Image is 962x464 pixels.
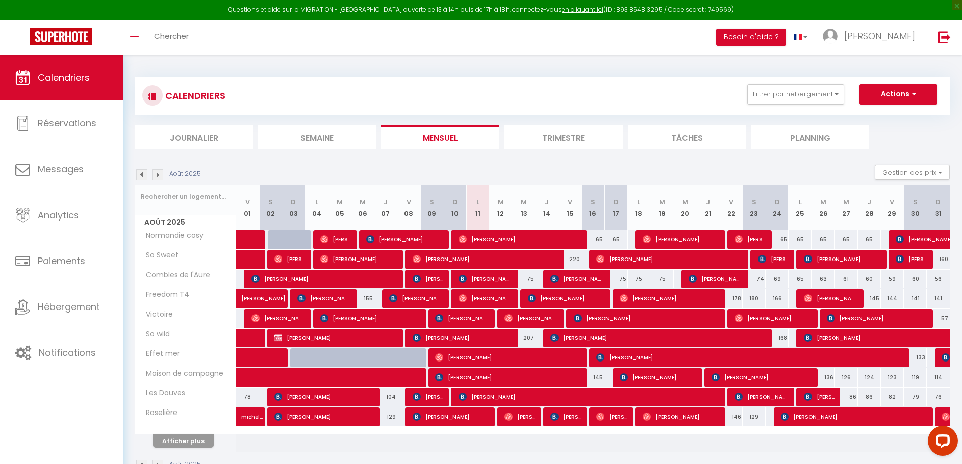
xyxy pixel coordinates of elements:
[535,185,559,230] th: 14
[743,270,766,288] div: 74
[135,215,236,230] span: Août 2025
[389,289,443,308] span: [PERSON_NAME]
[650,270,674,288] div: 75
[927,309,950,328] div: 57
[927,388,950,406] div: 76
[236,388,260,406] div: 78
[504,308,559,328] span: [PERSON_NAME]
[251,308,306,328] span: [PERSON_NAME]
[562,5,603,14] a: en cliquant ici
[30,28,92,45] img: Super Booking
[413,269,443,288] span: [PERSON_NAME]
[459,269,513,288] span: [PERSON_NAME]
[413,328,513,347] span: [PERSON_NAME]
[236,289,260,308] a: [PERSON_NAME]
[712,368,812,387] span: [PERSON_NAME]
[766,270,789,288] div: 69
[581,230,604,249] div: 65
[674,185,697,230] th: 20
[766,329,789,347] div: 168
[559,185,582,230] th: 15
[614,197,619,207] abbr: D
[137,250,181,261] span: So Sweet
[443,185,467,230] th: 10
[696,185,720,230] th: 21
[550,407,581,426] span: [PERSON_NAME]
[781,407,928,426] span: [PERSON_NAME]
[604,230,628,249] div: 65
[374,185,397,230] th: 07
[374,407,397,426] div: 129
[259,185,282,230] th: 02
[39,346,96,359] span: Notifications
[137,388,188,399] span: Les Douves
[366,230,443,249] span: [PERSON_NAME]
[927,289,950,308] div: 141
[720,289,743,308] div: 178
[936,197,941,207] abbr: D
[413,407,490,426] span: [PERSON_NAME]
[628,270,651,288] div: 75
[904,388,927,406] div: 79
[420,185,443,230] th: 09
[397,185,421,230] th: 08
[38,117,96,129] span: Réservations
[141,188,230,206] input: Rechercher un logement...
[384,197,388,207] abbr: J
[904,289,927,308] div: 141
[858,270,881,288] div: 60
[747,84,844,105] button: Filtrer par hébergement
[320,230,351,249] span: [PERSON_NAME]
[823,29,838,44] img: ...
[835,270,858,288] div: 61
[896,249,927,269] span: [PERSON_NAME]
[459,289,513,308] span: [PERSON_NAME]
[927,185,950,230] th: 31
[815,20,928,55] a: ... [PERSON_NAME]
[720,185,743,230] th: 22
[413,249,560,269] span: [PERSON_NAME]
[835,388,858,406] div: 86
[913,197,918,207] abbr: S
[320,249,397,269] span: [PERSON_NAME]
[413,387,443,406] span: [PERSON_NAME]
[643,407,720,426] span: [PERSON_NAME]
[241,402,265,421] span: michela simili
[628,125,746,149] li: Tâches
[559,250,582,269] div: 220
[758,249,789,269] span: [PERSON_NAME]
[498,197,504,207] abbr: M
[799,197,802,207] abbr: L
[820,197,826,207] abbr: M
[274,407,375,426] span: [PERSON_NAME]
[637,197,640,207] abbr: L
[689,269,743,288] span: [PERSON_NAME]
[643,230,720,249] span: [PERSON_NAME]
[407,197,411,207] abbr: V
[682,197,688,207] abbr: M
[752,197,756,207] abbr: S
[459,230,582,249] span: [PERSON_NAME]
[513,270,536,288] div: 75
[729,197,733,207] abbr: V
[504,125,623,149] li: Trimestre
[890,197,894,207] abbr: V
[38,209,79,221] span: Analytics
[812,368,835,387] div: 136
[137,329,175,340] span: So wild
[282,185,306,230] th: 03
[706,197,710,207] abbr: J
[521,197,527,207] abbr: M
[927,250,950,269] div: 160
[844,30,915,42] span: [PERSON_NAME]
[545,197,549,207] abbr: J
[328,185,351,230] th: 05
[904,348,927,367] div: 133
[146,20,196,55] a: Chercher
[812,270,835,288] div: 63
[743,289,766,308] div: 180
[430,197,434,207] abbr: S
[789,270,812,288] div: 65
[835,368,858,387] div: 126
